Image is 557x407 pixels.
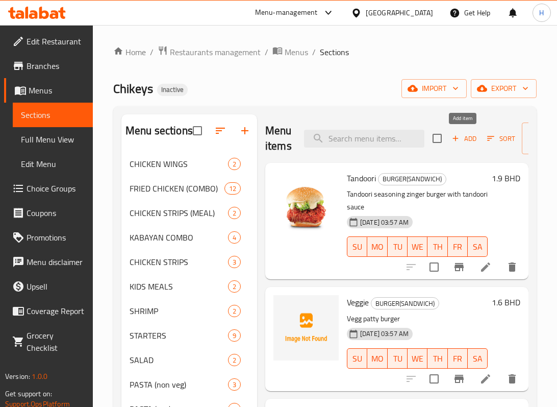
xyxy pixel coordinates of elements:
[447,255,471,279] button: Branch-specific-item
[228,329,241,342] div: items
[4,78,93,103] a: Menus
[347,188,488,213] p: Tandoori seasoning zinger burger with tandoori sauce
[21,109,85,121] span: Sections
[121,323,257,348] div: STARTERS9
[5,370,30,383] span: Version:
[170,46,261,58] span: Restaurants management
[347,236,367,257] button: SU
[367,348,388,369] button: MO
[347,295,369,310] span: Veggie
[27,207,85,219] span: Coupons
[492,171,520,185] h6: 1.9 BHD
[13,127,93,152] a: Full Menu View
[208,118,233,143] span: Sort sections
[356,218,413,227] span: [DATE] 03:57 AM
[388,348,408,369] button: TU
[130,158,228,170] div: CHICKEN WINGS
[351,351,363,366] span: SU
[150,46,154,58] li: /
[229,380,240,390] span: 3
[4,225,93,250] a: Promotions
[130,256,228,268] span: CHICKEN STRIPS
[500,255,524,279] button: delete
[412,240,423,254] span: WE
[157,85,188,94] span: Inactive
[480,131,522,147] span: Sort items
[408,236,427,257] button: WE
[233,118,257,143] button: Add section
[229,257,240,267] span: 3
[27,35,85,47] span: Edit Restaurant
[272,45,308,59] a: Menus
[228,207,241,219] div: items
[13,152,93,176] a: Edit Menu
[130,182,224,195] span: FRIED CHICKEN (COMBO)
[27,280,85,293] span: Upsell
[130,329,228,342] span: STARTERS
[320,46,349,58] span: Sections
[4,299,93,323] a: Coverage Report
[371,240,384,254] span: MO
[492,295,520,309] h6: 1.6 BHD
[304,130,424,148] input: search
[27,256,85,268] span: Menu disclaimer
[450,133,478,145] span: Add
[408,348,427,369] button: WE
[367,236,388,257] button: MO
[228,305,241,317] div: items
[113,77,153,100] span: Chikeys
[228,354,241,366] div: items
[378,173,446,185] span: BURGER(SANDWICH)
[485,131,518,147] button: Sort
[4,29,93,54] a: Edit Restaurant
[27,60,85,72] span: Branches
[229,282,240,292] span: 2
[121,274,257,299] div: KIDS MEALS2
[158,45,261,59] a: Restaurants management
[130,207,228,219] span: CHICKEN STRIPS (MEAL)
[228,256,241,268] div: items
[27,231,85,244] span: Promotions
[468,348,488,369] button: SA
[121,152,257,176] div: CHICKEN WINGS2
[285,46,308,58] span: Menus
[479,373,492,385] a: Edit menu item
[113,45,537,59] nav: breadcrumb
[27,329,85,354] span: Grocery Checklist
[371,298,439,309] span: BURGER(SANDWICH)
[448,348,468,369] button: FR
[21,133,85,146] span: Full Menu View
[388,236,408,257] button: TU
[4,274,93,299] a: Upsell
[448,131,480,147] button: Add
[130,378,228,391] span: PASTA (non veg)
[265,123,292,154] h2: Menu items
[4,323,93,360] a: Grocery Checklist
[500,367,524,391] button: delete
[347,348,367,369] button: SU
[351,240,363,254] span: SU
[121,299,257,323] div: SHRIMP2
[472,240,484,254] span: SA
[427,236,447,257] button: TH
[121,201,257,225] div: CHICKEN STRIPS (MEAL)2
[29,84,85,97] span: Menus
[130,280,228,293] div: KIDS MEALS
[392,240,403,254] span: TU
[121,348,257,372] div: SALAD2
[130,305,228,317] span: SHRIMP
[13,103,93,127] a: Sections
[121,176,257,201] div: FRIED CHICKEN (COMBO)12
[229,306,240,316] span: 2
[225,184,240,194] span: 12
[130,354,228,366] span: SALAD
[229,331,240,341] span: 9
[392,351,403,366] span: TU
[273,171,339,236] img: Tandoori
[4,176,93,201] a: Choice Groups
